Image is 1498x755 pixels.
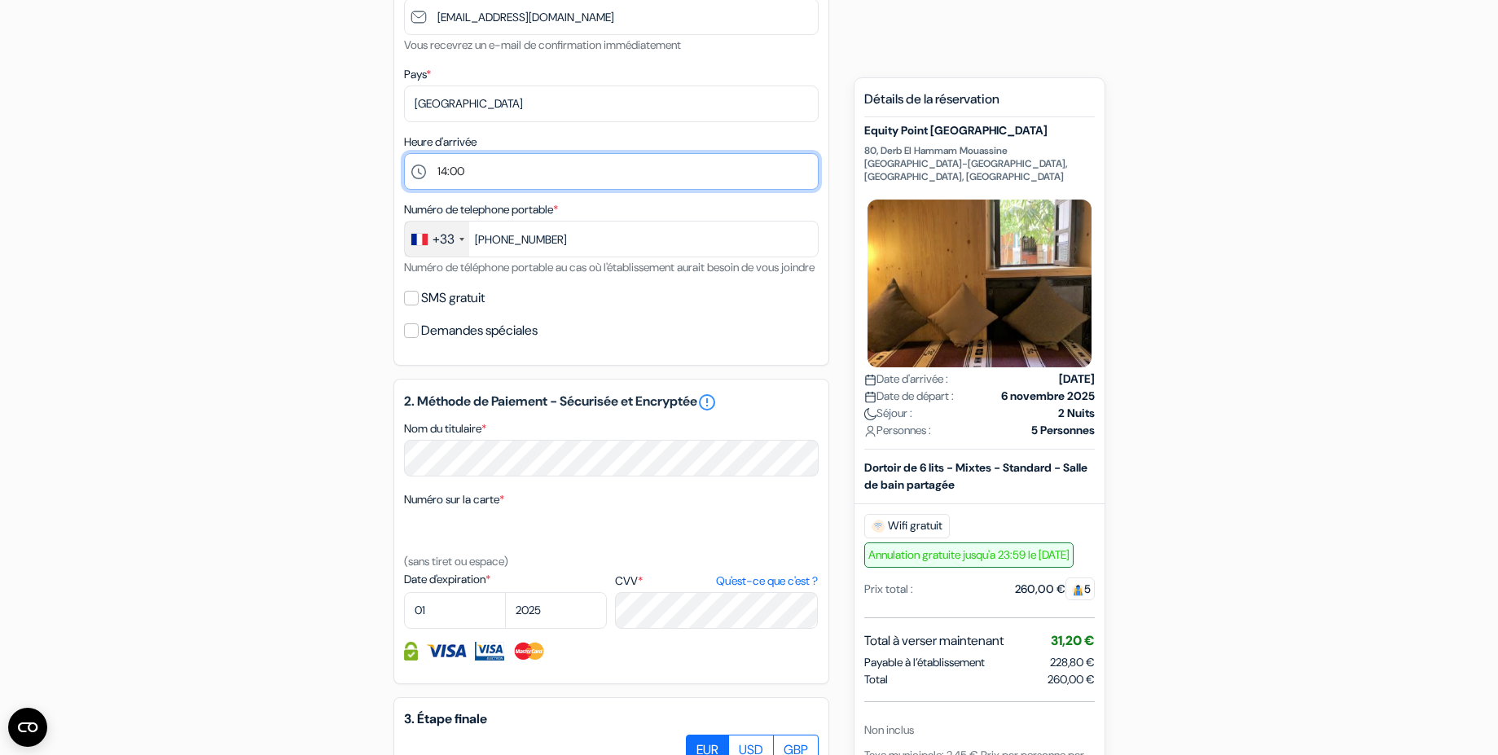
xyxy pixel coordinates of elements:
[404,554,508,568] small: (sans tiret ou espace)
[404,571,607,588] label: Date d'expiration
[1050,655,1095,669] span: 228,80 €
[404,37,681,52] small: Vous recevrez un e-mail de confirmation immédiatement
[404,393,819,412] h5: 2. Méthode de Paiement - Sécurisée et Encryptée
[1031,422,1095,439] strong: 5 Personnes
[864,654,985,671] span: Payable à l’établissement
[872,520,885,533] img: free_wifi.svg
[864,422,931,439] span: Personnes :
[1001,388,1095,405] strong: 6 novembre 2025
[615,573,818,590] label: CVV
[716,573,818,590] a: Qu'est-ce que c'est ?
[864,460,1087,492] b: Dortoir de 6 lits - Mixtes - Standard - Salle de bain partagée
[512,642,546,661] img: Master Card
[421,287,485,309] label: SMS gratuit
[404,260,815,274] small: Numéro de téléphone portable au cas où l'établissement aurait besoin de vous joindre
[426,642,467,661] img: Visa
[864,671,888,688] span: Total
[864,374,876,386] img: calendar.svg
[864,405,912,422] span: Séjour :
[1065,577,1095,600] span: 5
[864,91,1095,117] h5: Détails de la réservation
[404,711,819,726] h5: 3. Étape finale
[697,393,717,412] a: error_outline
[433,230,455,249] div: +33
[1058,405,1095,422] strong: 2 Nuits
[864,144,1095,183] p: 80, Derb El Hammam Mouassine [GEOGRAPHIC_DATA]-[GEOGRAPHIC_DATA], [GEOGRAPHIC_DATA], [GEOGRAPHIC_...
[864,581,913,598] div: Prix total :
[8,708,47,747] button: Ouvrir le widget CMP
[404,491,504,508] label: Numéro sur la carte
[1048,671,1095,688] span: 260,00 €
[404,221,819,257] input: 6 12 34 56 78
[864,388,954,405] span: Date de départ :
[864,425,876,437] img: user_icon.svg
[404,642,418,661] img: Information de carte de crédit entièrement encryptée et sécurisée
[1072,584,1084,596] img: guest.svg
[404,201,558,218] label: Numéro de telephone portable
[864,124,1095,138] h5: Equity Point [GEOGRAPHIC_DATA]
[421,319,538,342] label: Demandes spéciales
[864,514,950,538] span: Wifi gratuit
[404,420,486,437] label: Nom du titulaire
[475,642,504,661] img: Visa Electron
[864,371,948,388] span: Date d'arrivée :
[864,408,876,420] img: moon.svg
[1059,371,1095,388] strong: [DATE]
[1015,581,1095,598] div: 260,00 €
[864,391,876,403] img: calendar.svg
[405,222,469,257] div: France: +33
[404,66,431,83] label: Pays
[404,134,477,151] label: Heure d'arrivée
[1051,632,1095,649] span: 31,20 €
[864,542,1074,568] span: Annulation gratuite jusqu'a 23:59 le [DATE]
[864,722,1095,739] div: Non inclus
[864,631,1004,651] span: Total à verser maintenant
